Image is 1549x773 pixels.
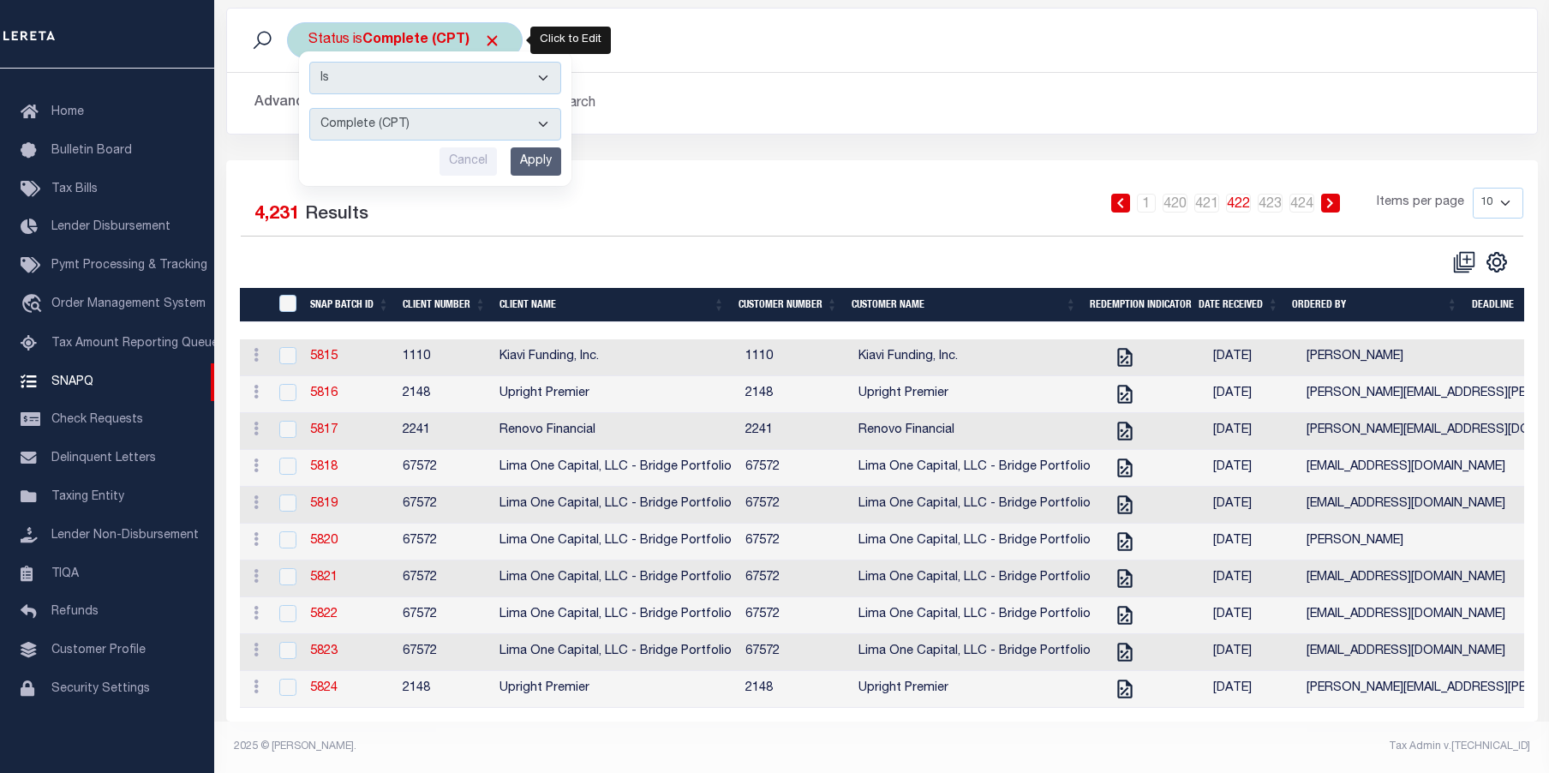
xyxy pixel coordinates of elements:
th: Client Number: activate to sort column ascending [396,288,493,323]
td: Lima One Capital, LLC - Bridge Portfolio [493,597,739,634]
span: Delinquent Letters [51,452,156,464]
a: 424 [1289,194,1314,213]
td: [DATE] [1206,524,1300,560]
td: Lima One Capital, LLC - Bridge Portfolio [493,487,739,524]
label: Results [305,201,368,229]
a: 5815 [310,351,338,363]
span: SNAPQ [51,375,93,387]
span: Bulletin Board [51,145,132,157]
th: Customer Number: activate to sort column ascending [732,288,845,323]
a: 420 [1163,194,1187,213]
td: [DATE] [1206,487,1300,524]
a: 5817 [310,424,338,436]
td: Lima One Capital, LLC - Bridge Portfolio [493,450,739,487]
td: 67572 [396,634,493,671]
input: Apply [511,147,561,176]
span: Lender Disbursement [51,221,170,233]
div: Tax Admin v.[TECHNICAL_ID] [894,739,1530,754]
a: 422 [1226,194,1251,213]
td: Lima One Capital, LLC - Bridge Portfolio [493,524,739,560]
th: Redemption Indicator [1083,288,1192,323]
td: 2148 [396,376,493,413]
div: Click to Edit [530,27,611,54]
td: [DATE] [1206,339,1300,376]
td: [DATE] [1206,671,1300,708]
td: Lima One Capital, LLC - Bridge Portfolio [852,450,1097,487]
td: 67572 [739,487,852,524]
td: 2241 [396,413,493,450]
a: 5818 [310,461,338,473]
td: 67572 [396,450,493,487]
span: Home [51,106,84,118]
a: 421 [1194,194,1219,213]
td: Upright Premier [852,376,1097,413]
th: Date Received: activate to sort column ascending [1192,288,1285,323]
a: 5819 [310,498,338,510]
b: Complete (CPT) [362,33,501,47]
div: 2025 © [PERSON_NAME]. [221,739,882,754]
td: [DATE] [1206,634,1300,671]
a: 5823 [310,645,338,657]
span: Click to Remove [483,32,501,50]
th: SNAPBatchId [268,288,303,323]
td: Lima One Capital, LLC - Bridge Portfolio [852,524,1097,560]
a: Tax Cert Requested [1111,351,1139,363]
td: Lima One Capital, LLC - Bridge Portfolio [852,560,1097,597]
a: Tax Cert Requested [1111,498,1139,510]
span: TIQA [51,567,79,579]
div: Status is [287,22,523,58]
span: Refunds [51,606,99,618]
a: Tax Cert Requested [1111,682,1139,694]
button: Advanced Search [254,87,397,120]
td: Renovo Financial [493,413,739,450]
td: 2148 [739,376,852,413]
td: 2148 [739,671,852,708]
td: Lima One Capital, LLC - Bridge Portfolio [852,487,1097,524]
td: 67572 [396,597,493,634]
td: 67572 [739,450,852,487]
i: travel_explore [21,294,48,316]
td: 1110 [739,339,852,376]
a: Tax Cert Requested [1111,645,1139,657]
a: Tax Cert Requested [1111,424,1139,436]
a: 5821 [310,572,338,584]
td: [DATE] [1206,597,1300,634]
td: Upright Premier [493,671,739,708]
th: Ordered By: activate to sort column ascending [1285,288,1464,323]
a: 5824 [310,682,338,694]
td: [DATE] [1206,560,1300,597]
td: Renovo Financial [852,413,1097,450]
span: Order Management System [51,298,206,310]
td: 2241 [739,413,852,450]
a: 5820 [310,535,338,547]
td: 67572 [739,560,852,597]
td: 67572 [739,524,852,560]
td: [DATE] [1206,376,1300,413]
a: 423 [1258,194,1283,213]
td: 67572 [739,597,852,634]
span: Tax Bills [51,183,98,195]
td: 2148 [396,671,493,708]
td: Kiavi Funding, Inc. [493,339,739,376]
td: Upright Premier [493,376,739,413]
span: Customer Profile [51,644,146,656]
a: Tax Cert Requested [1111,572,1139,584]
span: Items per page [1377,194,1464,213]
td: 1110 [396,339,493,376]
th: Deadline: activate to sort column ascending [1465,288,1543,323]
a: Tax Cert Requested [1111,608,1139,620]
td: 67572 [396,560,493,597]
a: 1 [1137,194,1156,213]
span: Taxing Entity [51,491,124,503]
td: 67572 [396,487,493,524]
span: Tax Amount Reporting Queue [51,338,218,350]
th: Client Name: activate to sort column ascending [493,288,732,323]
th: Customer Name: activate to sort column ascending [845,288,1084,323]
td: 67572 [739,634,852,671]
span: Lender Non-Disbursement [51,530,199,542]
span: 4,231 [254,206,300,224]
td: Kiavi Funding, Inc. [852,339,1097,376]
th: SNAP BATCH ID: activate to sort column ascending [303,288,396,323]
td: 67572 [396,524,493,560]
td: [DATE] [1206,413,1300,450]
